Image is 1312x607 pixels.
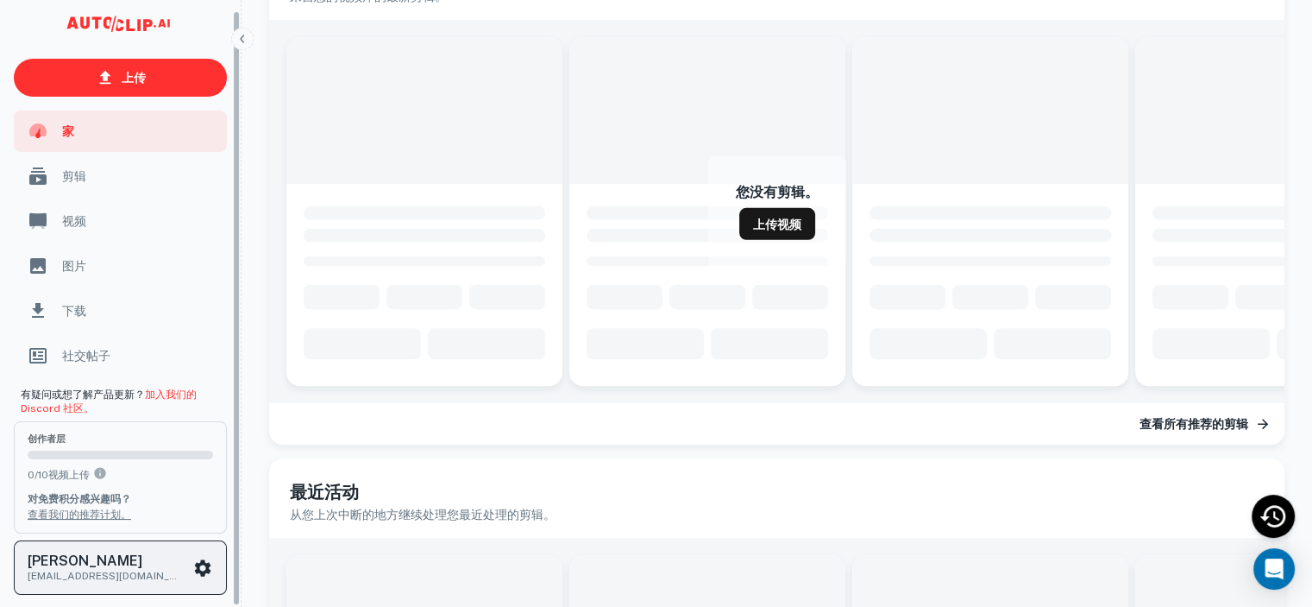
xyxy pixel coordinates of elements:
[14,245,227,287] a: 图片
[753,218,801,231] font: 上传视频
[62,169,86,183] font: 剪辑
[14,200,227,242] a: 视频
[62,124,74,138] font: 家
[28,509,131,521] a: 查看我们的推荐计划。
[14,59,227,97] a: 上传
[736,184,819,200] font: 您没有剪辑。
[290,482,359,503] font: 最近活动
[28,469,35,481] font: 0
[1139,417,1248,431] font: 查看所有推荐的剪辑
[14,541,227,594] button: [PERSON_NAME][EMAIL_ADDRESS][DOMAIN_NAME]
[48,469,90,481] font: 视频上传
[28,570,203,582] font: [EMAIL_ADDRESS][DOMAIN_NAME]
[1252,495,1295,538] div: 最近活动
[62,214,86,228] font: 视频
[14,155,227,197] a: 剪辑
[14,421,227,534] button: 创作者层0/10视频上传您在创作者层级每月可上传 10 个视频。升级即可上传更多视频。对免费积分感兴趣吗？查看我们的推荐计划。
[290,508,556,522] font: 从您上次中断的地方继续处理您最近处理的剪辑。
[14,335,227,376] a: 社交帖子
[28,433,56,444] font: 创作者
[28,553,142,569] font: [PERSON_NAME]
[62,304,86,318] font: 下载
[122,71,146,85] font: 上传
[1253,548,1295,590] div: 打开 Intercom Messenger
[38,469,48,481] font: 10
[28,493,131,505] font: 对免费积分感兴趣吗？
[14,290,227,332] a: 下载
[62,259,86,273] font: 图片
[93,466,107,480] svg: 您在创作者层级每月可上传 10 个视频。升级即可上传更多视频。
[35,469,38,481] font: /
[14,111,227,152] a: 家
[739,207,815,239] a: 上传视频
[21,389,145,401] font: 有疑问或想了解产品更新？
[62,349,110,363] font: 社交帖子
[56,433,66,444] font: 层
